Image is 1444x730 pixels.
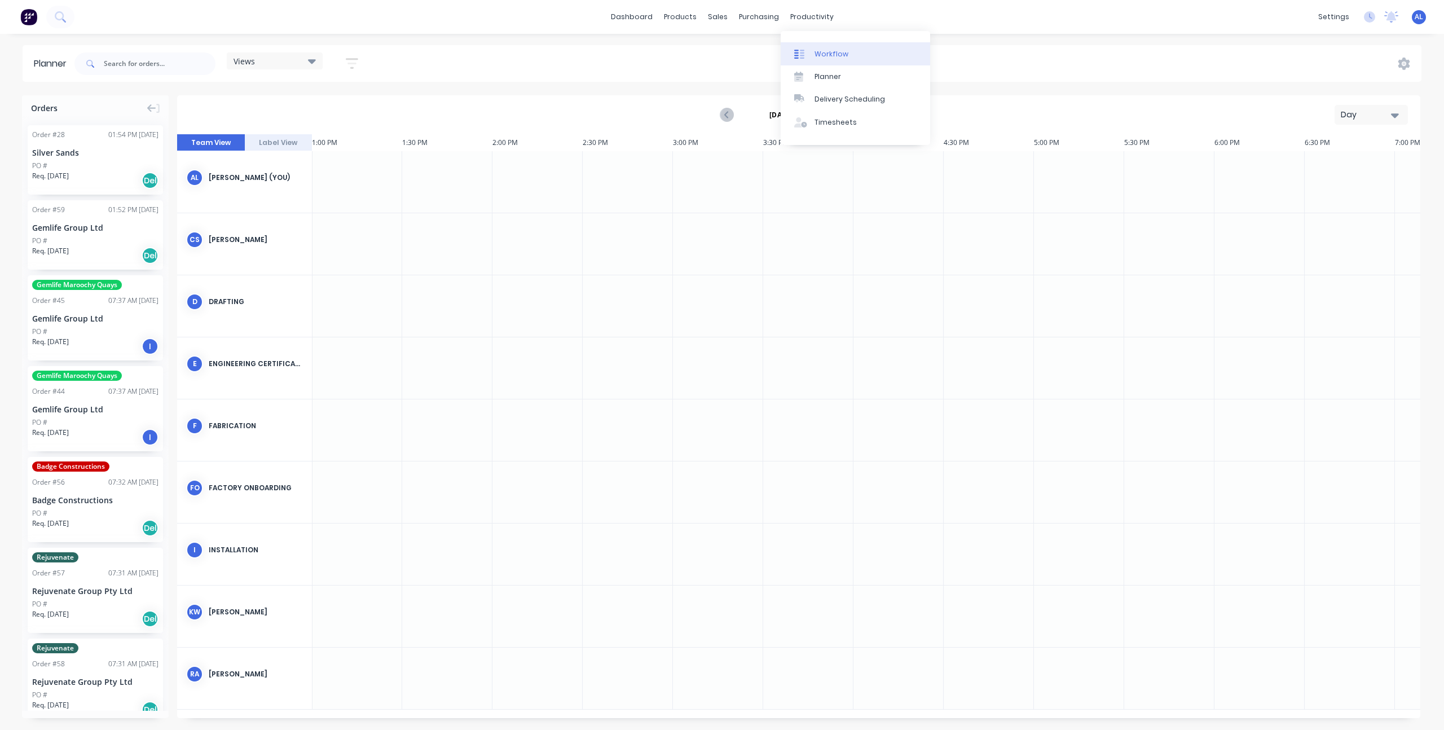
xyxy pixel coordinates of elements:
div: Order # 59 [32,205,65,215]
div: Del [142,520,159,536]
button: Previous page [721,108,734,122]
div: 07:37 AM [DATE] [108,386,159,397]
div: [PERSON_NAME] [209,669,303,679]
div: Delivery Scheduling [815,94,885,104]
div: 4:30 PM [944,134,1034,151]
span: Views [234,55,255,67]
div: productivity [785,8,839,25]
div: 6:00 PM [1214,134,1305,151]
div: PO # [32,236,47,246]
span: Req. [DATE] [32,171,69,181]
button: Team View [177,134,245,151]
div: I [142,338,159,355]
div: 6:30 PM [1305,134,1395,151]
div: Order # 57 [32,568,65,578]
div: Del [142,610,159,627]
strong: [DATE] [769,110,792,120]
div: Order # 44 [32,386,65,397]
div: 07:37 AM [DATE] [108,296,159,306]
div: PO # [32,599,47,609]
div: Gemlife Group Ltd [32,222,159,234]
a: Workflow [781,42,930,65]
div: 01:54 PM [DATE] [108,130,159,140]
button: Day [1335,105,1408,125]
a: Delivery Scheduling [781,88,930,111]
div: sales [702,8,733,25]
div: Workflow [815,49,848,59]
div: I [186,542,203,559]
div: 3:30 PM [763,134,853,151]
span: AL [1415,12,1423,22]
div: Rejuvenate Group Pty Ltd [32,676,159,688]
div: 01:52 PM [DATE] [108,205,159,215]
div: Badge Constructions [32,494,159,506]
div: Planner [815,72,841,82]
span: Rejuvenate [32,552,78,562]
div: I [142,429,159,446]
div: RA [186,666,203,683]
div: 5:00 PM [1034,134,1124,151]
div: AL [186,169,203,186]
div: Rejuvenate Group Pty Ltd [32,585,159,597]
span: Req. [DATE] [32,337,69,347]
span: Req. [DATE] [32,518,69,529]
div: 5:30 PM [1124,134,1214,151]
div: 2:00 PM [492,134,583,151]
div: 07:31 AM [DATE] [108,659,159,669]
div: Del [142,701,159,718]
div: Del [142,247,159,264]
div: settings [1313,8,1355,25]
div: 07:31 AM [DATE] [108,568,159,578]
a: dashboard [605,8,658,25]
div: 1:30 PM [402,134,492,151]
div: Fabrication [209,421,303,431]
div: D [186,293,203,310]
div: Installation [209,545,303,555]
div: Gemlife Group Ltd [32,313,159,324]
div: FO [186,480,203,496]
div: Order # 45 [32,296,65,306]
span: Req. [DATE] [32,246,69,256]
span: Req. [DATE] [32,609,69,619]
div: Order # 56 [32,477,65,487]
div: PO # [32,508,47,518]
div: Engineering Certification [209,359,303,369]
span: Gemlife Maroochy Quays [32,280,122,290]
div: 07:32 AM [DATE] [108,477,159,487]
div: Day [1341,109,1393,121]
div: Factory Onboarding [209,483,303,493]
div: purchasing [733,8,785,25]
div: Drafting [209,297,303,307]
input: Search for orders... [104,52,215,75]
span: Orders [31,102,58,114]
div: E [186,355,203,372]
div: KW [186,604,203,621]
a: Planner [781,65,930,88]
a: Timesheets [781,111,930,134]
div: products [658,8,702,25]
div: Gemlife Group Ltd [32,403,159,415]
span: Rejuvenate [32,643,78,653]
span: Req. [DATE] [32,700,69,710]
div: PO # [32,327,47,337]
div: Del [142,172,159,189]
div: [PERSON_NAME] (You) [209,173,303,183]
span: Badge Constructions [32,461,109,472]
button: Label View [245,134,312,151]
div: [PERSON_NAME] [209,235,303,245]
div: Silver Sands [32,147,159,159]
div: Timesheets [815,117,857,127]
div: PO # [32,690,47,700]
div: [PERSON_NAME] [209,607,303,617]
div: CS [186,231,203,248]
div: PO # [32,417,47,428]
img: Factory [20,8,37,25]
span: Req. [DATE] [32,428,69,438]
div: 1:00 PM [312,134,402,151]
div: PO # [32,161,47,171]
div: Order # 28 [32,130,65,140]
div: 2:30 PM [583,134,673,151]
div: Planner [34,57,72,71]
div: Order # 58 [32,659,65,669]
div: 3:00 PM [673,134,763,151]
